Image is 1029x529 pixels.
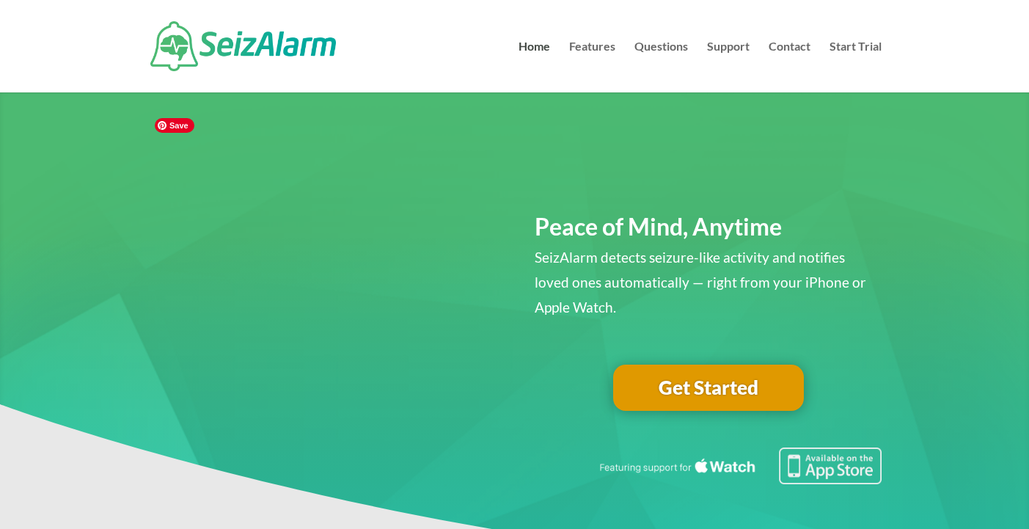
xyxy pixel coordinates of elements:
[707,41,750,92] a: Support
[634,41,688,92] a: Questions
[150,21,336,71] img: SeizAlarm
[613,365,804,412] a: Get Started
[569,41,615,92] a: Features
[535,212,782,241] span: Peace of Mind, Anytime
[597,470,882,487] a: Featuring seizure detection support for the Apple Watch
[519,41,550,92] a: Home
[155,118,194,133] span: Save
[769,41,810,92] a: Contact
[597,448,882,484] img: Seizure detection available in the Apple App Store.
[830,41,882,92] a: Start Trial
[535,249,866,315] span: SeizAlarm detects seizure-like activity and notifies loved ones automatically — right from your i...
